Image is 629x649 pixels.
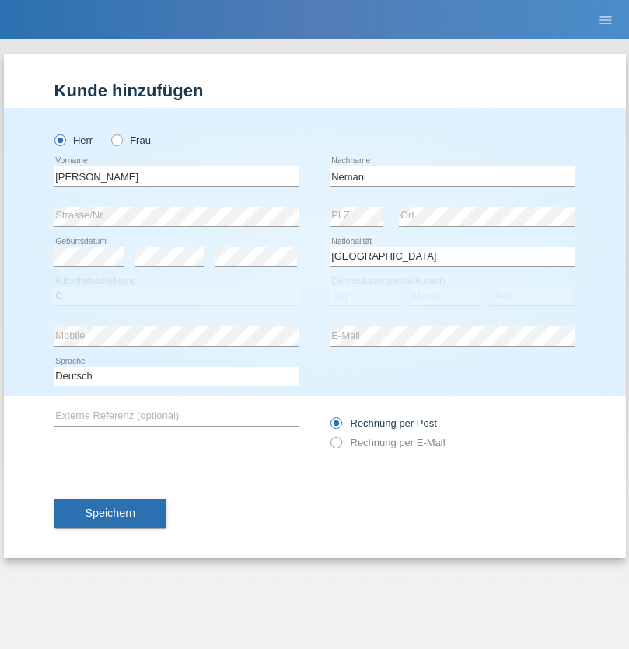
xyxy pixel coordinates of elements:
input: Rechnung per E-Mail [330,437,341,456]
i: menu [598,12,613,28]
span: Speichern [86,507,135,519]
a: menu [590,15,621,24]
input: Herr [54,134,65,145]
input: Rechnung per Post [330,417,341,437]
button: Speichern [54,499,166,529]
label: Rechnung per Post [330,417,437,429]
input: Frau [111,134,121,145]
label: Frau [111,134,151,146]
h1: Kunde hinzufügen [54,81,575,100]
label: Rechnung per E-Mail [330,437,446,448]
label: Herr [54,134,93,146]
